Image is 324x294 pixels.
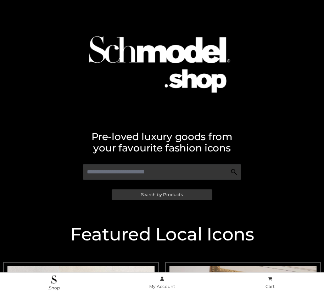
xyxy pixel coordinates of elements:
[112,189,212,200] a: Search by Products
[266,284,275,289] span: Cart
[51,275,57,284] img: .Shop
[4,131,320,154] h2: Pre-loved luxury goods from your favourite fashion icons
[230,168,238,176] img: Search Icon
[216,275,324,291] a: Cart
[149,284,175,289] span: My Account
[48,285,60,290] span: .Shop
[108,275,216,291] a: My Account
[141,193,183,197] span: Search by Products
